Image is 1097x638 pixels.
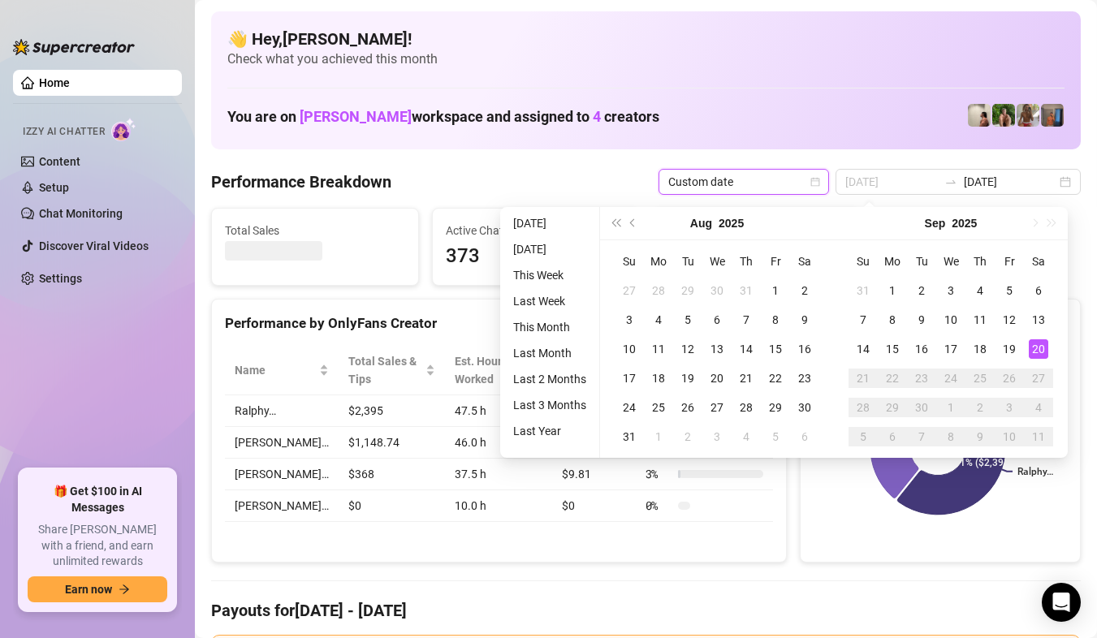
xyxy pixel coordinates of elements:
[995,276,1024,305] td: 2025-09-05
[995,393,1024,422] td: 2025-10-03
[965,276,995,305] td: 2025-09-04
[878,276,907,305] td: 2025-09-01
[23,124,105,140] span: Izzy AI Chatter
[925,207,946,239] button: Choose a month
[907,364,936,393] td: 2025-09-23
[1000,427,1019,446] div: 10
[673,393,702,422] td: 2025-08-26
[732,422,761,451] td: 2025-09-04
[1024,334,1053,364] td: 2025-09-20
[446,241,626,272] span: 373
[883,281,902,300] div: 1
[849,393,878,422] td: 2025-09-28
[766,281,785,300] div: 1
[965,364,995,393] td: 2025-09-25
[736,310,756,330] div: 7
[790,393,819,422] td: 2025-08-30
[849,276,878,305] td: 2025-08-31
[552,490,636,522] td: $0
[690,207,712,239] button: Choose a month
[339,395,445,427] td: $2,395
[339,346,445,395] th: Total Sales & Tips
[1029,281,1048,300] div: 6
[849,247,878,276] th: Su
[936,422,965,451] td: 2025-10-08
[707,427,727,446] div: 3
[1000,281,1019,300] div: 5
[995,247,1024,276] th: Fr
[507,369,593,389] li: Last 2 Months
[225,313,773,334] div: Performance by OnlyFans Creator
[970,310,990,330] div: 11
[348,352,422,388] span: Total Sales & Tips
[227,50,1065,68] span: Check what you achieved this month
[28,576,167,602] button: Earn nowarrow-right
[702,247,732,276] th: We
[995,364,1024,393] td: 2025-09-26
[507,291,593,311] li: Last Week
[970,398,990,417] div: 2
[995,305,1024,334] td: 2025-09-12
[644,334,673,364] td: 2025-08-11
[615,422,644,451] td: 2025-08-31
[227,108,659,126] h1: You are on workspace and assigned to creators
[912,310,931,330] div: 9
[507,343,593,363] li: Last Month
[795,369,814,388] div: 23
[790,276,819,305] td: 2025-08-02
[936,305,965,334] td: 2025-09-10
[707,369,727,388] div: 20
[225,346,339,395] th: Name
[39,207,123,220] a: Chat Monitoring
[970,427,990,446] div: 9
[65,583,112,596] span: Earn now
[732,247,761,276] th: Th
[507,317,593,337] li: This Month
[736,281,756,300] div: 31
[1029,369,1048,388] div: 27
[766,339,785,359] div: 15
[445,459,552,490] td: 37.5 h
[644,276,673,305] td: 2025-07-28
[992,104,1015,127] img: Nathaniel
[649,339,668,359] div: 11
[941,369,961,388] div: 24
[845,173,938,191] input: Start date
[912,281,931,300] div: 2
[761,422,790,451] td: 2025-09-05
[732,305,761,334] td: 2025-08-07
[995,334,1024,364] td: 2025-09-19
[455,352,529,388] div: Est. Hours Worked
[1029,398,1048,417] div: 4
[707,281,727,300] div: 30
[944,175,957,188] span: swap-right
[761,364,790,393] td: 2025-08-22
[912,427,931,446] div: 7
[225,222,405,239] span: Total Sales
[766,427,785,446] div: 5
[211,170,391,193] h4: Performance Breakdown
[607,207,624,239] button: Last year (Control + left)
[883,398,902,417] div: 29
[795,339,814,359] div: 16
[952,207,977,239] button: Choose a year
[883,369,902,388] div: 22
[849,422,878,451] td: 2025-10-05
[235,361,316,379] span: Name
[936,247,965,276] th: We
[649,427,668,446] div: 1
[1000,310,1019,330] div: 12
[944,175,957,188] span: to
[644,305,673,334] td: 2025-08-04
[732,393,761,422] td: 2025-08-28
[620,339,639,359] div: 10
[1024,276,1053,305] td: 2025-09-06
[965,393,995,422] td: 2025-10-02
[225,490,339,522] td: [PERSON_NAME]…
[810,177,820,187] span: calendar
[853,398,873,417] div: 28
[28,484,167,515] span: 🎁 Get $100 in AI Messages
[853,369,873,388] div: 21
[965,334,995,364] td: 2025-09-18
[1024,247,1053,276] th: Sa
